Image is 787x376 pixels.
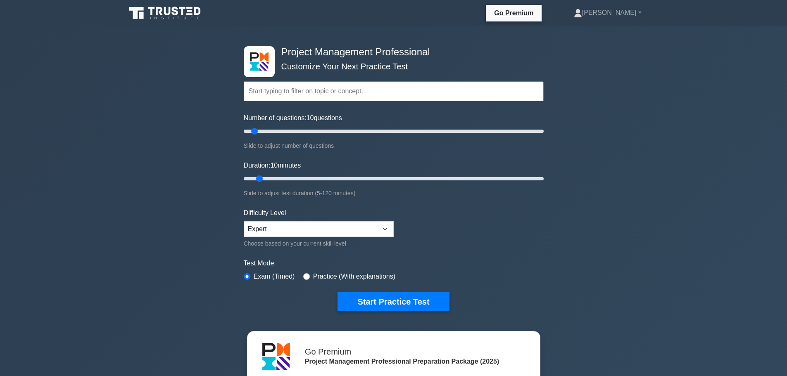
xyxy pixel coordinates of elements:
[307,114,314,121] span: 10
[244,141,544,151] div: Slide to adjust number of questions
[254,272,295,281] label: Exam (Timed)
[278,46,503,58] h4: Project Management Professional
[313,272,395,281] label: Practice (With explanations)
[489,8,538,18] a: Go Premium
[244,113,342,123] label: Number of questions: questions
[244,239,394,248] div: Choose based on your current skill level
[244,208,286,218] label: Difficulty Level
[244,161,301,170] label: Duration: minutes
[338,292,449,311] button: Start Practice Test
[244,258,544,268] label: Test Mode
[270,162,278,169] span: 10
[244,81,544,101] input: Start typing to filter on topic or concept...
[244,188,544,198] div: Slide to adjust test duration (5-120 minutes)
[554,5,661,21] a: [PERSON_NAME]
